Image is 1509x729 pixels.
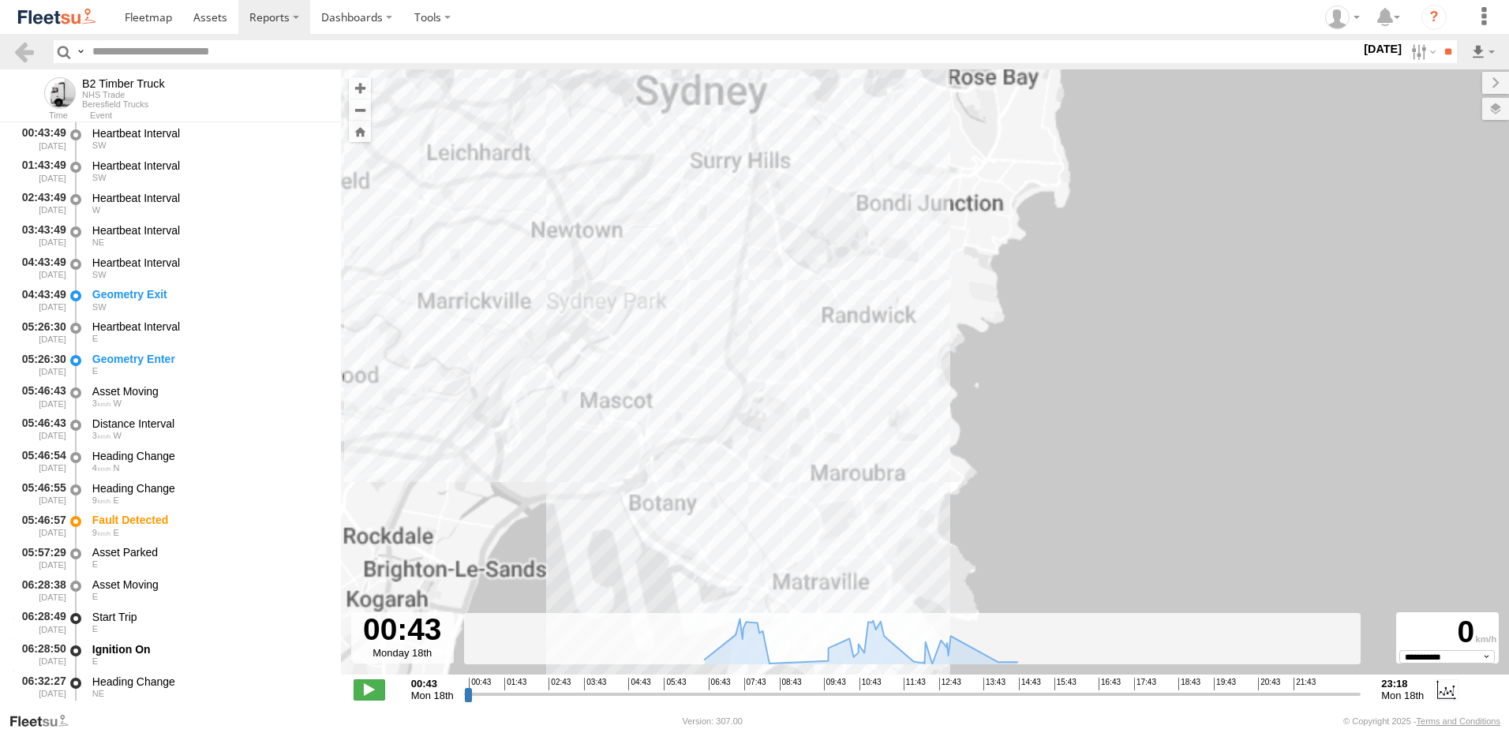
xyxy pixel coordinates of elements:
div: Asset Moving [92,384,326,398]
span: 20:43 [1258,678,1280,690]
div: 05:46:54 [DATE] [13,447,68,476]
a: Visit our Website [9,713,81,729]
strong: 00:43 [411,678,454,690]
div: Asset Moving [92,578,326,592]
span: Heading: 257 [92,205,100,215]
div: 06:28:38 [DATE] [13,575,68,604]
span: 01:43 [504,678,526,690]
span: 9 [92,495,111,505]
span: Heading: 49 [92,689,104,698]
label: Search Filter Options [1405,40,1439,63]
div: Fault Detected [92,513,326,527]
span: 15:43 [1054,678,1077,690]
div: Heading Change [92,449,326,463]
span: 10:43 [859,678,882,690]
div: 05:57:29 [DATE] [13,543,68,572]
label: [DATE] [1361,40,1405,58]
div: 03:43:49 [DATE] [13,221,68,250]
div: 06:32:27 [DATE] [13,672,68,701]
span: 9 [92,528,111,537]
span: Heading: 80 [113,528,118,537]
i: ? [1421,5,1447,30]
span: 05:43 [664,678,686,690]
span: 09:43 [824,678,846,690]
div: 05:26:30 [DATE] [13,350,68,379]
span: Mon 18th Aug 2025 [411,690,454,701]
div: Heartbeat Interval [92,223,326,237]
div: Event [90,112,341,120]
span: 16:43 [1099,678,1121,690]
span: Heading: 276 [113,431,121,440]
span: Heading: 235 [92,270,107,279]
div: Heartbeat Interval [92,159,326,173]
div: © Copyright 2025 - [1343,716,1500,726]
span: 3 [92,398,111,408]
div: Heartbeat Interval [92,191,326,205]
span: 19:43 [1214,678,1236,690]
div: Heartbeat Interval [92,256,326,270]
a: Terms and Conditions [1417,716,1500,726]
span: Heading: 80 [92,656,98,666]
div: Beresfield Trucks [82,99,165,109]
span: 4 [92,463,111,473]
span: 14:43 [1019,678,1041,690]
div: 01:43:49 [DATE] [13,156,68,185]
span: Heading: 80 [92,559,98,569]
span: Heading: 80 [92,624,98,634]
div: Heartbeat Interval [92,126,326,140]
label: Search Query [74,40,87,63]
strong: 23:18 [1381,678,1424,690]
div: 05:46:43 [DATE] [13,382,68,411]
span: Heading: 235 [92,302,107,312]
span: Heading: 86 [92,334,98,343]
span: Heading: 206 [92,173,107,182]
span: 11:43 [904,678,926,690]
div: 05:46:55 [DATE] [13,479,68,508]
div: 06:28:49 [DATE] [13,607,68,637]
span: Heading: 225 [92,140,107,150]
div: Time [13,112,68,120]
span: Heading: 276 [113,398,121,408]
span: 03:43 [584,678,606,690]
span: Heading: 80 [92,592,98,601]
div: 04:43:49 [DATE] [13,286,68,315]
label: Export results as... [1470,40,1496,63]
div: Asset Parked [92,545,326,559]
span: Heading: 80 [113,495,118,505]
div: Start Trip [92,610,326,624]
span: 02:43 [549,678,571,690]
div: 0 [1399,615,1496,650]
div: Kelley Adamson [1320,6,1365,29]
span: 08:43 [780,678,802,690]
span: 00:43 [469,678,491,690]
span: 13:43 [983,678,1005,690]
div: Geometry Enter [92,352,326,366]
button: Zoom out [349,99,371,121]
div: Geometry Exit [92,287,326,301]
div: Distance Interval [92,417,326,431]
div: 04:43:49 [DATE] [13,253,68,282]
span: 21:43 [1294,678,1316,690]
label: Play/Stop [354,679,385,700]
span: 3 [92,431,111,440]
div: 00:43:49 [DATE] [13,124,68,153]
span: 12:43 [939,678,961,690]
div: 05:46:57 [DATE] [13,511,68,540]
span: Heading: 18 [113,463,119,473]
div: Version: 307.00 [683,716,743,726]
div: 06:28:50 [DATE] [13,640,68,669]
img: fleetsu-logo-horizontal.svg [16,6,98,28]
span: Mon 18th Aug 2025 [1381,690,1424,701]
div: 05:46:43 [DATE] [13,414,68,443]
span: 18:43 [1178,678,1200,690]
div: Heading Change [92,481,326,495]
span: Heading: 86 [92,366,98,376]
div: Heading Change [92,675,326,689]
div: 05:26:30 [DATE] [13,317,68,346]
button: Zoom Home [349,121,371,142]
span: 06:43 [709,678,731,690]
div: 02:43:49 [DATE] [13,189,68,218]
div: NHS Trade [82,90,165,99]
button: Zoom in [349,77,371,99]
div: B2 Timber Truck - View Asset History [82,77,165,90]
